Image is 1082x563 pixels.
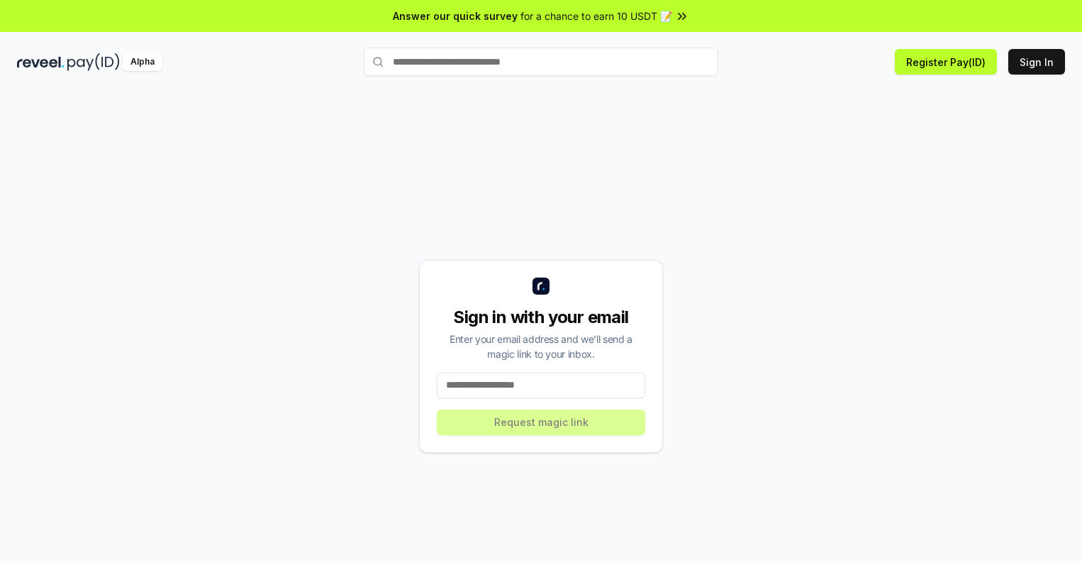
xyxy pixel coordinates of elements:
div: Alpha [123,53,162,71]
div: Enter your email address and we’ll send a magic link to your inbox. [437,332,645,361]
span: Answer our quick survey [393,9,518,23]
img: reveel_dark [17,53,65,71]
button: Sign In [1008,49,1065,75]
span: for a chance to earn 10 USDT 📝 [520,9,672,23]
img: logo_small [532,278,550,295]
button: Register Pay(ID) [895,49,997,75]
img: pay_id [67,53,120,71]
div: Sign in with your email [437,306,645,329]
